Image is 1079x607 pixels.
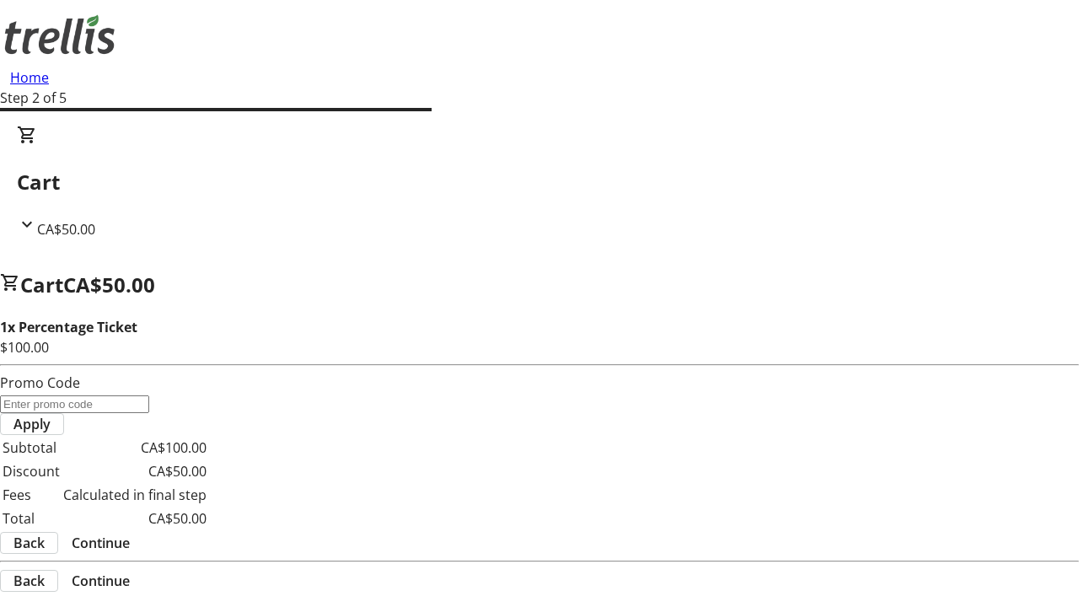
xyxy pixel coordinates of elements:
span: Apply [13,414,51,434]
span: Back [13,571,45,591]
span: CA$50.00 [63,271,155,298]
td: Subtotal [2,437,61,459]
span: Cart [20,271,63,298]
td: CA$100.00 [62,437,207,459]
h2: Cart [17,167,1062,197]
span: Back [13,533,45,553]
button: Continue [58,571,143,591]
span: Continue [72,571,130,591]
span: Continue [72,533,130,553]
td: Calculated in final step [62,484,207,506]
td: CA$50.00 [62,508,207,529]
td: Fees [2,484,61,506]
td: Total [2,508,61,529]
td: Discount [2,460,61,482]
span: CA$50.00 [37,220,95,239]
button: Continue [58,533,143,553]
td: CA$50.00 [62,460,207,482]
div: CartCA$50.00 [17,125,1062,239]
